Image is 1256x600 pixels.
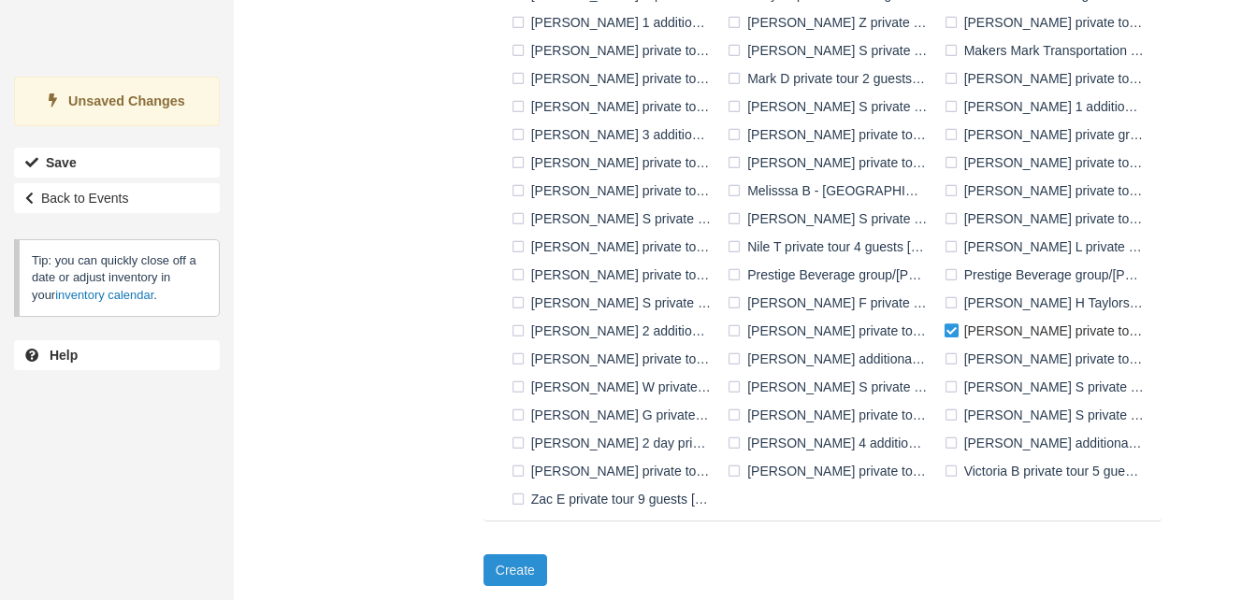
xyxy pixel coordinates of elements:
a: inventory calendar [55,288,153,302]
label: Makers Mark Transportation [DATE] [940,36,1156,64]
label: [PERSON_NAME] private tour 2 guests [DATE] [507,177,723,205]
span: Terry H 4 additional guests 9-4 and 9-5 [723,435,939,450]
label: [PERSON_NAME] private tour 8 guests [DATE] [723,317,939,345]
span: Rachael S private tour 9 guests 6-14-2025 [507,294,723,309]
label: [PERSON_NAME] S private tour 9 guests [DATE] [940,373,1156,401]
b: Save [46,155,77,170]
span: Nile T private tour 4 guests 8-8-2025 [723,238,939,253]
button: Save [14,148,220,178]
span: Mark C private tour 6 guests 5-31-2025 [507,70,723,85]
label: Zac E private tour 9 guests [DATE] [507,485,723,513]
label: [PERSON_NAME] 3 additional guests [DATE] [507,121,723,149]
p: Tip: you can quickly close off a date or adjust inventory in your . [14,239,220,317]
label: [PERSON_NAME] F private tour 8 guests [DATE] [723,289,939,317]
label: [PERSON_NAME] private tour 9 guests [DATE] [507,233,723,261]
a: Help [14,340,220,370]
span: Rebekah F private tour 8 guests 10-18-25 [723,294,939,309]
b: Help [50,348,78,363]
span: Laura R private tour 4 guests 6-20-2025 [507,42,723,57]
label: [PERSON_NAME] private tour 4 guests [DATE] [507,149,723,177]
label: Nile T private tour 4 guests [DATE] [723,233,939,261]
label: [PERSON_NAME] private tour 7 guests [DATE] [507,261,723,289]
label: Prestige Beverage group/[PERSON_NAME] D tranportation [DATE] [723,261,939,289]
label: [PERSON_NAME] private tour 2 guests [DATE] [507,345,723,373]
label: Mark D private tour 2 guests [DATE] [723,64,939,93]
span: Maryann M 1 additional guest 6-13-2025 [940,98,1156,113]
span: Ted M 2 day private tour 8 guests 9-25-2025 and 9-26-2025 [507,435,723,450]
span: Robert M private tour 7 guests 12-3-2025 [940,322,1156,337]
label: [PERSON_NAME] private tour 9 guests [DATE] [940,64,1156,93]
span: Samantha H private tour 2 guests 7-31-2025 [507,350,723,365]
label: [PERSON_NAME] additional cost for horse farm [DATE] [940,429,1156,457]
span: Terry H private tour 4 guests 2 days 9-4-2025 and 9-5-2025 [507,463,723,478]
span: Prestige Beverage group/Dixon D tranportation 7-24-25 additional cost [940,266,1156,281]
label: [PERSON_NAME] private group transportation [DATE] [940,121,1156,149]
label: Melisssa B - [GEOGRAPHIC_DATA] transportation [DATE] [723,177,939,205]
label: [PERSON_NAME] S private tour [DATE], 12th and 13th. 4 guests [723,93,939,121]
span: Stacy S private tour 4 guests 10-13-2025 [940,407,1156,421]
label: [PERSON_NAME] private tour 4 guests [DATE] [507,36,723,64]
span: Maryann M private tour 10 guests 6-13-2025 [723,126,939,141]
label: [PERSON_NAME] private tour 7 guests [DATE] [940,317,1156,345]
span: Michael S private tour 5 guests 10-17-2025 [507,210,723,225]
label: [PERSON_NAME] S private tour 6 guests [DATE] [723,36,939,64]
label: [PERSON_NAME] private tour 10 guests [DATE] [723,401,939,429]
label: [PERSON_NAME] L private tour 4 guests [DATE] [940,233,1156,261]
label: [PERSON_NAME] 2 day private tour 8 guests [DATE] and [DATE] [507,429,723,457]
span: Michele S private tour 6 guests 10-18-2025 [723,210,939,225]
span: Mark D private tour 2 guests 7-11-2025 [723,70,939,85]
span: Sam T private tour 11 guests 7-12-2025 [940,350,1156,365]
span: Mary R private tour 2 guests 9-17 and 9-18 [723,154,939,169]
span: Sam W private group transportation 7-9-2025 [507,379,723,393]
span: Timothy H private tour 10 guests 10-4-2025 [723,463,939,478]
label: [PERSON_NAME] additional cost for private tour [723,345,939,373]
span: Reese H Taylorsville pick up charge [940,294,1156,309]
span: Scott S private tour 5 guests 9-13-2025 [723,379,939,393]
label: [PERSON_NAME] private tour 9 guests [DATE] and [DATE] [940,8,1156,36]
span: Maryann M 3 additional guests 6-13-2025 [507,126,723,141]
label: [PERSON_NAME] private tour 6 guests [DATE] [940,177,1156,205]
strong: Unsaved Changes [68,93,185,108]
span: Scott S private tour 9 guests 10-4-2025 [940,379,1156,393]
span: Melanie R private tour 2 guests 9-19-2025 [507,182,723,197]
span: Natalie K private tour 11 guests 10-4-2025 [940,210,1156,225]
label: [PERSON_NAME] W private group transportation [DATE] [507,373,723,401]
label: [PERSON_NAME] private tour 11 guests [DATE] [940,205,1156,233]
label: [PERSON_NAME] 2 additional guests [DATE] [507,317,723,345]
label: [PERSON_NAME] private tour 11 guests [DATE] [940,345,1156,373]
span: Mark S private tour October 11th, 12th and 13th. 4 guests [723,98,939,113]
span: Kyle Z private tour 5 guests 8-23-2025 [723,14,939,29]
label: [PERSON_NAME] 1 additional guest [507,8,723,36]
span: Pat T private tour 7 guests 10-25-2025 [507,266,723,281]
span: Melisssa B - KYBAR Shaker Village transportation 7-24-2025 [723,182,939,197]
span: Zac E private tour 9 guests 10-10-2025 [507,491,723,506]
span: Linda S private tour 6 guests 5-30-2025 [723,42,939,57]
span: Shawn R private tour 10 guests 5-31-2025 [723,407,939,421]
label: Prestige Beverage group/[PERSON_NAME] D tranportation [DATE] additional cost [940,261,1156,289]
button: Create [484,554,547,586]
label: [PERSON_NAME] private tour 2 guests 9-17 and 9-18 [723,149,939,177]
span: Sam K additional cost for private tour [723,350,939,365]
label: [PERSON_NAME] H Taylorsville pick up charge [940,289,1156,317]
label: Victoria B private tour 5 guests [DATE] [940,457,1156,485]
span: Larry M private tour 9 guests 9-23-25 and 9-24-25 [940,14,1156,29]
label: [PERSON_NAME] private tour 6 guests [DATE] [507,93,723,121]
label: [PERSON_NAME] 4 additional guests 9-4 and 9-5 [723,429,939,457]
span: Terry H additional cost for horse farm 9-4-2025 [940,435,1156,450]
span: Victoria B private tour 5 guests 10-3-2025 [940,463,1156,478]
span: Kyle Z 1 additional guest [507,14,723,29]
label: [PERSON_NAME] G private 5 guests tour [DATE] [507,401,723,429]
label: [PERSON_NAME] private tour 10 guests [DATE] [723,457,939,485]
label: [PERSON_NAME] Z private tour 5 guests [DATE] [723,8,939,36]
span: Mary G private tour 4 guests 9-6-2025 [507,154,723,169]
a: Back to Events [14,183,220,213]
label: [PERSON_NAME] private tour 6 guests [DATE] [507,64,723,93]
label: [PERSON_NAME] private tour 9 guests [DATE] [940,149,1156,177]
span: Robert L private tour 8 guests 5-30-2025 [723,322,939,337]
span: Michael G private tour 6 guests 9-6-2025 [940,182,1156,197]
label: [PERSON_NAME] 1 additional guest [DATE] [940,93,1156,121]
span: Paige L private tour 4 guests 5-31-2025 [940,238,1156,253]
label: [PERSON_NAME] S private tour 4 guests [DATE] [940,401,1156,429]
span: Prestige Beverage group/Dixon D tranportation 7-24-25 [723,266,939,281]
span: Shanda G private 5 guests tour 9-27-2025 [507,407,723,421]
